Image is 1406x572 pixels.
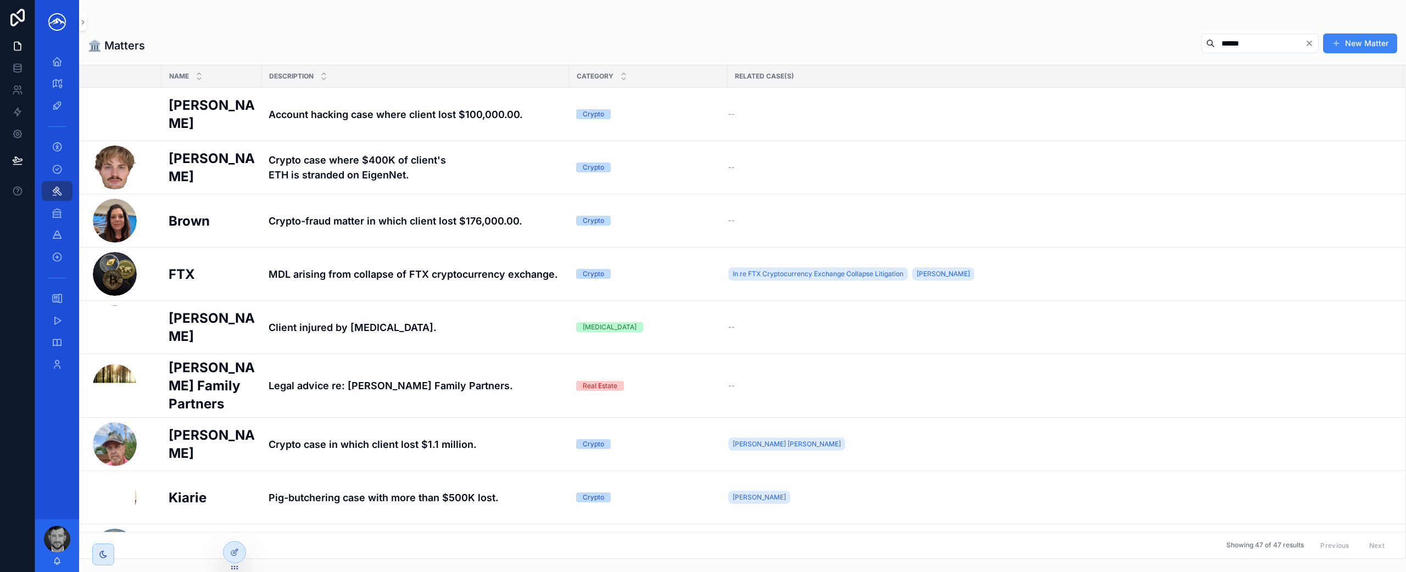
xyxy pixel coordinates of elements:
[169,358,255,413] a: [PERSON_NAME] Family Partners
[576,269,721,279] a: Crypto
[169,265,255,283] a: FTX
[583,109,604,119] div: Crypto
[728,265,1391,283] a: In re FTX Cryptocurrency Exchange Collapse Litigation[PERSON_NAME]
[728,216,735,225] span: --
[583,162,604,172] div: Crypto
[576,109,721,119] a: Crypto
[169,149,255,186] a: [PERSON_NAME]
[269,107,563,122] a: Account hacking case where client lost $100,000.00.
[583,322,637,332] div: [MEDICAL_DATA]
[169,212,255,230] a: Brown
[735,72,794,81] span: Related Case(s)
[583,381,617,391] div: Real Estate
[733,493,786,502] span: [PERSON_NAME]
[576,322,721,332] a: [MEDICAL_DATA]
[169,309,255,345] a: [PERSON_NAME]
[269,378,563,393] a: Legal advice re: [PERSON_NAME] Family Partners.
[1323,33,1397,53] button: New Matter
[728,491,790,504] a: [PERSON_NAME]
[269,320,563,335] a: Client injured by [MEDICAL_DATA].
[1226,541,1304,550] span: Showing 47 of 47 results
[728,323,1391,332] a: --
[728,323,735,332] span: --
[169,489,207,507] h2: Kiarie
[728,438,845,451] a: [PERSON_NAME] [PERSON_NAME]
[269,490,563,505] a: Pig-butchering case with more than $500K lost.
[1305,39,1318,48] button: Clear
[169,489,255,507] a: Kiarie
[576,162,721,172] a: Crypto
[269,267,563,282] a: MDL arising from collapse of FTX cryptocurrency exchange.
[577,72,613,81] span: Category
[728,382,1391,390] a: --
[728,110,1391,119] a: --
[728,163,1391,172] a: --
[169,265,195,283] h2: FTX
[728,435,1391,453] a: [PERSON_NAME] [PERSON_NAME]
[576,439,721,449] a: Crypto
[912,267,974,281] a: [PERSON_NAME]
[44,13,70,31] img: App logo
[269,214,563,228] a: Crypto-fraud matter in which client lost $176,000.00.
[728,110,735,119] span: --
[269,437,563,452] a: Crypto case in which client lost $1.1 million.
[576,492,721,502] a: Crypto
[728,382,735,390] span: --
[576,381,721,391] a: Real Estate
[35,44,79,389] div: scrollable content
[728,267,908,281] a: In re FTX Cryptocurrency Exchange Collapse Litigation
[728,489,1391,506] a: [PERSON_NAME]
[269,72,314,81] span: Description
[576,216,721,226] a: Crypto
[583,492,604,502] div: Crypto
[583,216,604,226] div: Crypto
[583,269,604,279] div: Crypto
[169,426,255,462] a: [PERSON_NAME]
[733,440,841,448] span: [PERSON_NAME] [PERSON_NAME]
[169,96,255,132] a: [PERSON_NAME]
[583,439,604,449] div: Crypto
[169,72,189,81] span: Name
[269,153,563,182] a: Crypto case where $400K of client's ETH is stranded on EigenNet.
[88,38,145,53] h1: 🏛️ Matters
[169,212,210,230] h2: Brown
[917,270,970,278] span: [PERSON_NAME]
[728,216,1391,225] a: --
[728,163,735,172] span: --
[733,270,903,278] span: In re FTX Cryptocurrency Exchange Collapse Litigation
